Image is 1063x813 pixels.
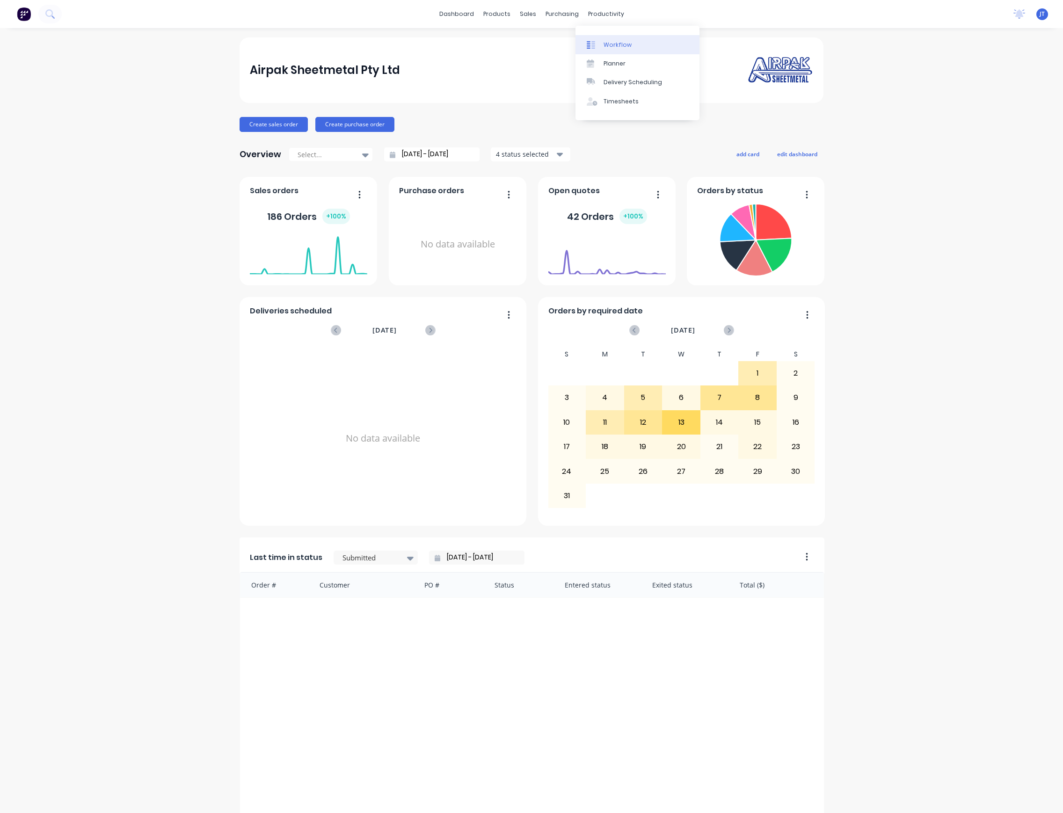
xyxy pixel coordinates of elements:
[440,551,521,565] input: Filter by date
[250,61,400,80] div: Airpak Sheetmetal Pty Ltd
[575,54,699,73] a: Planner
[777,411,815,434] div: 16
[730,573,824,597] div: Total ($)
[479,7,515,21] div: products
[372,325,397,335] span: [DATE]
[701,411,738,434] div: 14
[748,55,813,85] img: Airpak Sheetmetal Pty Ltd
[575,35,699,54] a: Workflow
[575,73,699,92] a: Delivery Scheduling
[250,348,517,529] div: No data available
[663,435,700,458] div: 20
[1040,10,1045,18] span: JT
[435,7,479,21] a: dashboard
[777,348,815,361] div: S
[586,411,624,434] div: 11
[415,573,485,597] div: PO #
[485,573,555,597] div: Status
[586,348,624,361] div: M
[643,573,730,597] div: Exited status
[548,386,586,409] div: 3
[739,435,776,458] div: 22
[555,573,643,597] div: Entered status
[548,435,586,458] div: 17
[17,7,31,21] img: Factory
[548,484,586,508] div: 31
[739,386,776,409] div: 8
[604,59,626,68] div: Planner
[624,348,663,361] div: T
[777,386,815,409] div: 9
[663,386,700,409] div: 6
[548,305,643,317] span: Orders by required date
[491,147,570,161] button: 4 status selected
[777,459,815,483] div: 30
[730,148,765,160] button: add card
[496,149,555,159] div: 4 status selected
[250,552,322,563] span: Last time in status
[701,386,738,409] div: 7
[315,117,394,132] button: Create purchase order
[575,92,699,111] a: Timesheets
[240,145,281,164] div: Overview
[567,209,647,224] div: 42 Orders
[240,117,308,132] button: Create sales order
[548,411,586,434] div: 10
[515,7,541,21] div: sales
[625,435,662,458] div: 19
[548,348,586,361] div: S
[250,185,299,196] span: Sales orders
[739,362,776,385] div: 1
[663,459,700,483] div: 27
[777,362,815,385] div: 2
[777,435,815,458] div: 23
[548,459,586,483] div: 24
[548,185,600,196] span: Open quotes
[739,411,776,434] div: 15
[586,386,624,409] div: 4
[310,573,415,597] div: Customer
[625,459,662,483] div: 26
[700,348,739,361] div: T
[671,325,695,335] span: [DATE]
[663,411,700,434] div: 13
[619,209,647,224] div: + 100 %
[738,348,777,361] div: F
[625,386,662,409] div: 5
[604,41,632,49] div: Workflow
[739,459,776,483] div: 29
[604,78,662,87] div: Delivery Scheduling
[604,97,639,106] div: Timesheets
[771,148,823,160] button: edit dashboard
[625,411,662,434] div: 12
[586,435,624,458] div: 18
[701,435,738,458] div: 21
[697,185,763,196] span: Orders by status
[701,459,738,483] div: 28
[399,200,517,289] div: No data available
[240,573,310,597] div: Order #
[662,348,700,361] div: W
[586,459,624,483] div: 25
[583,7,629,21] div: productivity
[399,185,464,196] span: Purchase orders
[267,209,350,224] div: 186 Orders
[541,7,583,21] div: purchasing
[322,209,350,224] div: + 100 %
